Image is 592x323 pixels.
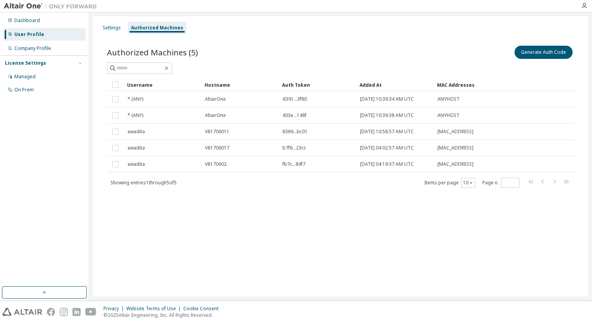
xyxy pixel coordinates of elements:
span: V81706011 [205,129,229,135]
div: License Settings [5,60,46,66]
div: Hostname [205,79,276,91]
div: Username [127,79,198,91]
button: Generate Auth Code [515,46,573,59]
span: 403e...148f [282,112,306,119]
span: * (ANY) [127,112,143,119]
span: d391...3f80 [282,96,307,102]
span: b7f6...23cc [282,145,306,151]
img: Altair One [4,2,101,10]
div: Settings [103,25,121,31]
div: On Prem [14,87,34,93]
span: Items per page [424,178,475,188]
span: Authorized Machines (5) [107,47,198,58]
img: youtube.svg [85,308,96,316]
span: [DATE] 10:39:34 AM UTC [360,96,414,102]
div: Website Terms of Use [126,306,183,312]
div: Auth Token [282,79,353,91]
div: MAC Addresses [437,79,493,91]
span: [MAC_ADDRESS] [437,129,473,135]
img: instagram.svg [60,308,68,316]
span: Page n. [482,178,520,188]
span: awadita [127,161,145,167]
span: 8369...bc01 [282,129,308,135]
span: awadita [127,129,145,135]
span: AltairOne [205,112,226,119]
span: V81706017 [205,145,229,151]
span: V8170602 [205,161,227,167]
div: Company Profile [14,45,51,52]
span: [DATE] 10:58:57 AM UTC [360,129,414,135]
div: Authorized Machines [131,25,183,31]
span: [DATE] 10:39:38 AM UTC [360,112,414,119]
img: altair_logo.svg [2,308,42,316]
div: Dashboard [14,17,40,24]
span: awadita [127,145,145,151]
div: Cookie Consent [183,306,223,312]
div: User Profile [14,31,44,38]
span: [DATE] 04:02:57 AM UTC [360,145,414,151]
span: [MAC_ADDRESS] [437,145,473,151]
div: Added At [360,79,431,91]
span: ANYHOST [437,112,459,119]
span: Showing entries 1 through 5 of 5 [110,179,177,186]
img: facebook.svg [47,308,55,316]
div: Managed [14,74,36,80]
span: fb7c...89f7 [282,161,305,167]
span: AltairOne [205,96,226,102]
p: © 2025 Altair Engineering, Inc. All Rights Reserved. [103,312,223,318]
span: [DATE] 04:19:37 AM UTC [360,161,414,167]
div: Privacy [103,306,126,312]
span: * (ANY) [127,96,143,102]
span: [MAC_ADDRESS] [437,161,473,167]
span: ANYHOST [437,96,459,102]
img: linkedin.svg [72,308,81,316]
button: 10 [463,180,473,186]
